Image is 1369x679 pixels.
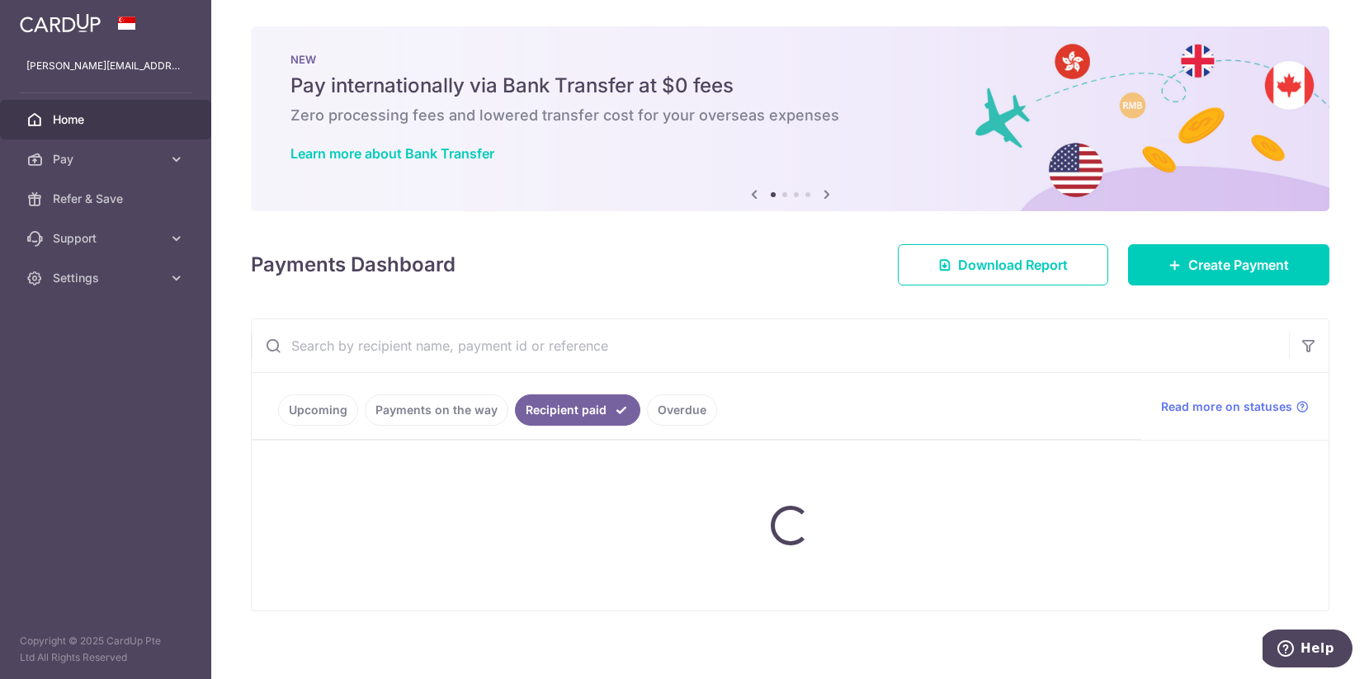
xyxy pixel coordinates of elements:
span: Download Report [958,255,1068,275]
a: Read more on statuses [1161,398,1309,415]
a: Download Report [898,244,1108,285]
a: Create Payment [1128,244,1329,285]
h4: Payments Dashboard [251,250,456,280]
p: NEW [290,53,1290,66]
a: Recipient paid [515,394,640,426]
iframe: Opens a widget where you can find more information [1263,629,1352,671]
p: [PERSON_NAME][EMAIL_ADDRESS][DOMAIN_NAME] [26,58,185,74]
span: Settings [53,270,162,286]
h6: Zero processing fees and lowered transfer cost for your overseas expenses [290,106,1290,125]
img: CardUp [20,13,101,33]
a: Learn more about Bank Transfer [290,145,494,162]
h5: Pay internationally via Bank Transfer at $0 fees [290,73,1290,99]
span: Create Payment [1188,255,1289,275]
span: Refer & Save [53,191,162,207]
span: Home [53,111,162,128]
span: Pay [53,151,162,167]
span: Support [53,230,162,247]
span: Read more on statuses [1161,398,1292,415]
input: Search by recipient name, payment id or reference [252,319,1289,372]
img: Bank transfer banner [251,26,1329,211]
